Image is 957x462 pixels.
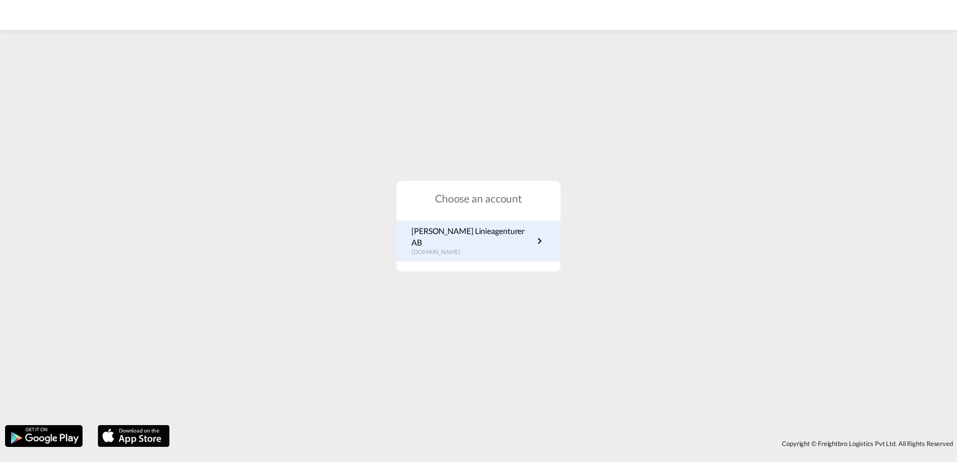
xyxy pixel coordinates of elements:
p: [PERSON_NAME] Linieagenturer AB [411,225,534,248]
h1: Choose an account [396,191,561,205]
md-icon: icon-chevron-right [534,235,546,247]
img: google.png [4,424,84,448]
p: [DOMAIN_NAME] [411,248,534,256]
a: [PERSON_NAME] Linieagenturer AB[DOMAIN_NAME] [411,225,546,256]
img: apple.png [97,424,171,448]
div: Copyright © Freightbro Logistics Pvt Ltd. All Rights Reserved [175,435,957,452]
